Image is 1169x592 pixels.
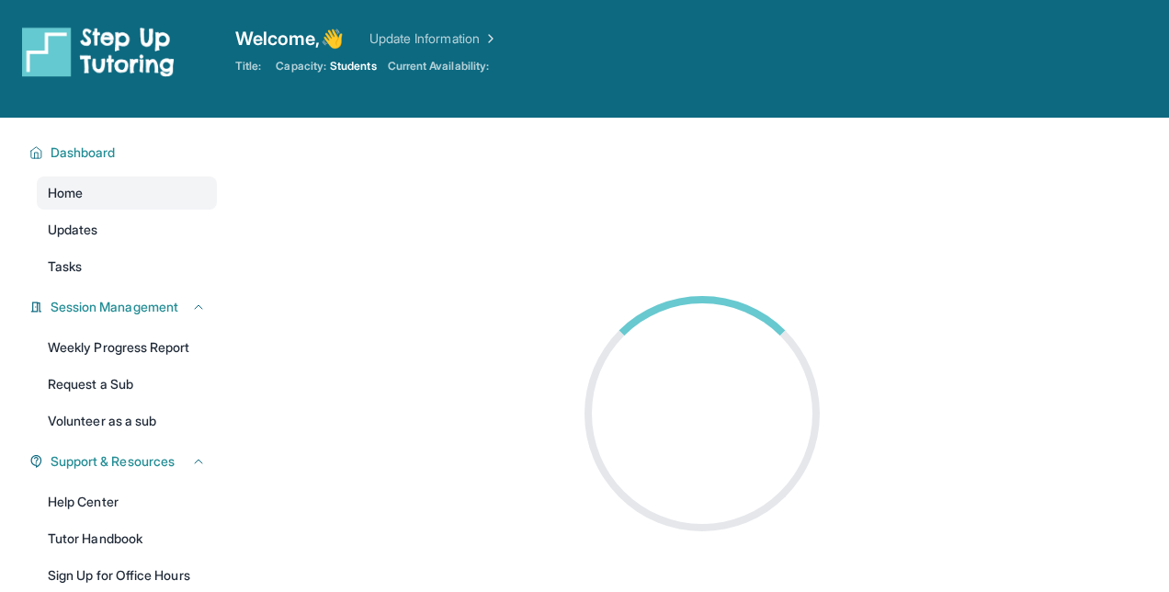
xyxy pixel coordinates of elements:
a: Updates [37,213,217,246]
a: Home [37,176,217,210]
span: Title: [235,59,261,74]
a: Weekly Progress Report [37,331,217,364]
button: Support & Resources [43,452,206,471]
span: Capacity: [276,59,326,74]
button: Session Management [43,298,206,316]
span: Support & Resources [51,452,175,471]
span: Updates [48,221,98,239]
span: Home [48,184,83,202]
span: Session Management [51,298,178,316]
span: Tasks [48,257,82,276]
a: Request a Sub [37,368,217,401]
a: Tutor Handbook [37,522,217,555]
img: Chevron Right [480,29,498,48]
span: Students [330,59,377,74]
img: logo [22,26,175,77]
a: Sign Up for Office Hours [37,559,217,592]
span: Welcome, 👋 [235,26,344,51]
a: Help Center [37,485,217,518]
span: Dashboard [51,143,116,162]
a: Update Information [369,29,498,48]
a: Tasks [37,250,217,283]
button: Dashboard [43,143,206,162]
span: Current Availability: [388,59,489,74]
a: Volunteer as a sub [37,404,217,438]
